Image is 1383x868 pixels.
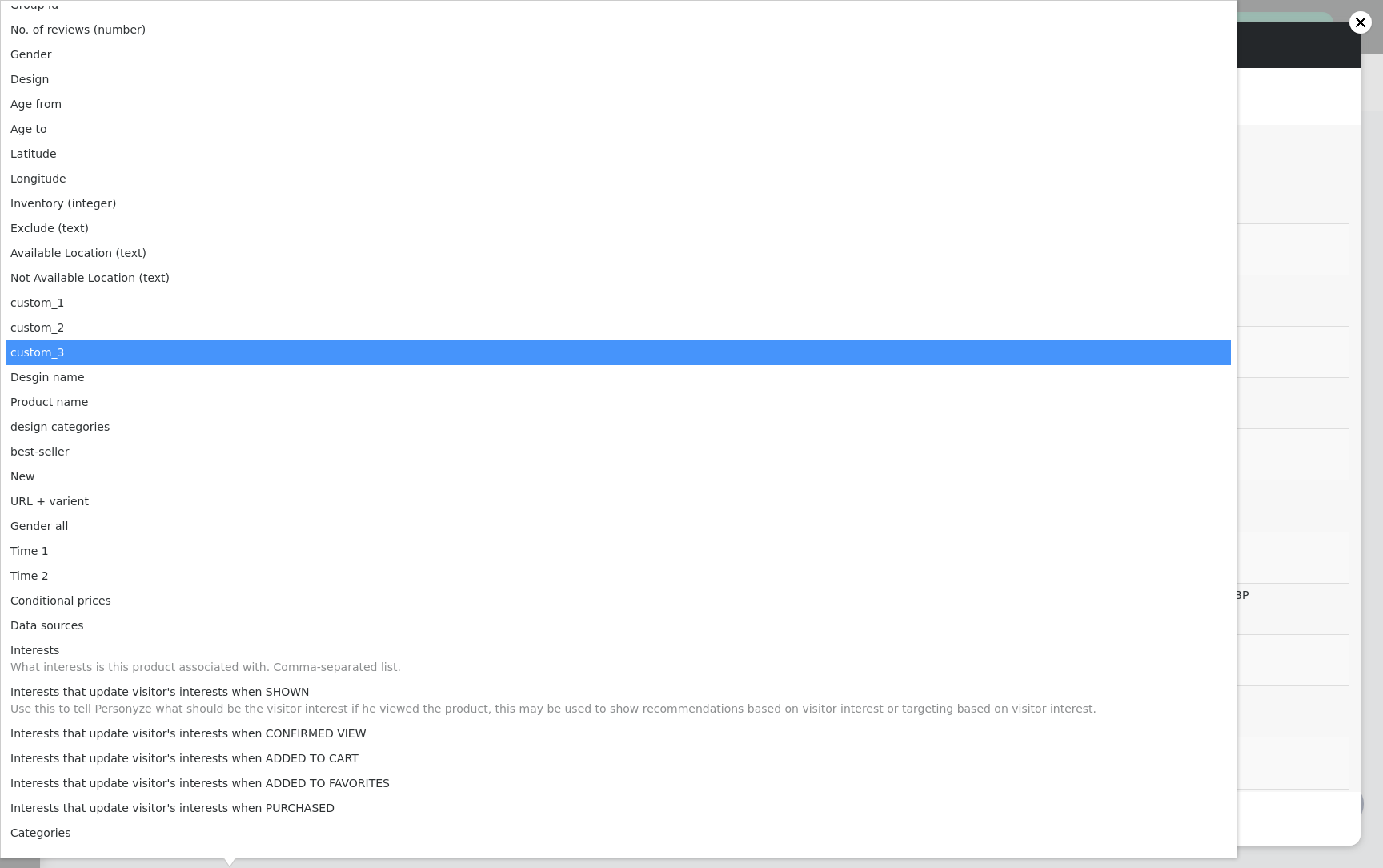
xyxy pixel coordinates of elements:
span: Interests that update visitor's interests when ADDED TO CART [10,752,359,765]
span: Longitude [10,172,66,185]
span: Data sources [10,619,84,632]
span: Age from [10,98,62,111]
span: Desgin name [10,371,85,384]
span: URL + varient [10,495,89,508]
span: Interests [10,644,59,657]
span: Inventory (integer) [10,197,116,210]
span: Interests that update visitor's interests when ADDED TO FAVORITES [10,777,390,790]
span: No. of reviews (number) [10,23,146,36]
span: New [10,470,35,483]
span: custom_1 [10,296,64,309]
span: Conditional prices [10,594,111,607]
span: best-seller [10,445,69,458]
span: Gender [10,48,52,61]
span: Exclude (text) [10,222,89,235]
span: Time 2 [10,569,49,582]
span: custom_2 [10,321,64,334]
div: What interests is this product associated with. Comma-separated list. [10,659,1227,676]
span: Categories [10,826,70,839]
span: Interests that update visitor's interests when PURCHASED [10,802,335,814]
span: Age to [10,123,47,135]
span: Time 1 [10,545,49,557]
span: Available Location (text) [10,247,146,259]
span: Not Available Location (text) [10,271,170,284]
span: Design [10,73,49,86]
span: Interests that update visitor's interests when CONFIRMED VIEW [10,727,367,740]
span: Product name [10,396,88,408]
span: Interests that update visitor's interests when SHOWN [10,685,310,698]
span: design categories [10,420,110,433]
span: Tags [10,851,35,864]
span: custom_3 [10,346,64,359]
div: Use this to tell Personyze what should be the visitor interest if he viewed the product, this may... [10,701,1227,717]
span: Gender all [10,520,68,532]
span: Latitude [10,147,57,160]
